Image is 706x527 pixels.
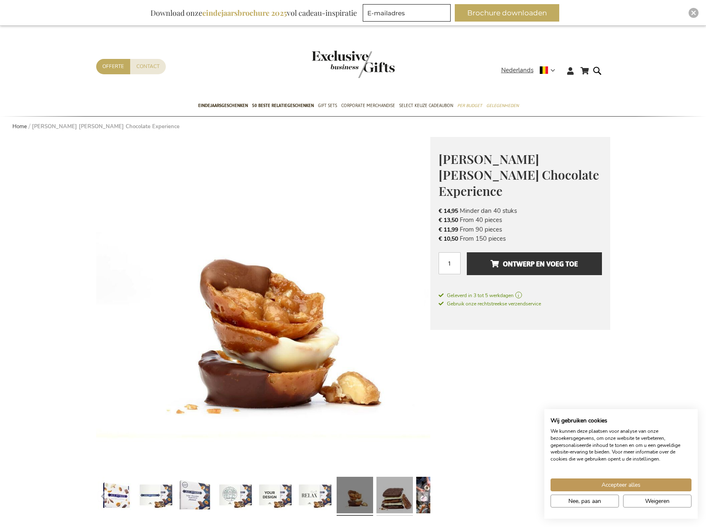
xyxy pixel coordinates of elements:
input: Aantal [439,252,461,274]
strong: [PERSON_NAME] [PERSON_NAME] Chocolate Experience [32,123,180,130]
span: € 13,50 [439,216,458,224]
div: Nederlands [501,66,560,75]
a: Amandelflorentines [337,473,373,519]
a: Jules Destrooper Jules' Finest [416,473,453,519]
h2: Wij gebruiken cookies [551,417,691,425]
span: € 11,99 [439,226,458,234]
span: 50 beste relatiegeschenken [252,101,314,110]
a: Jules Destrooper Jules' Chocolate Experience [177,473,214,519]
button: Accepteer alle cookies [551,478,691,491]
b: eindejaarsbrochure 2025 [202,8,287,18]
img: Exclusive Business gifts logo [312,51,395,78]
button: Alle cookies weigeren [623,495,691,507]
a: Jules Destrooper Jules' Chocolate Experience [257,473,294,519]
form: marketing offers and promotions [363,4,453,24]
a: Geleverd in 3 tot 5 werkdagen [439,292,602,299]
img: Amandelflorentines [96,137,430,471]
button: Brochure downloaden [455,4,559,22]
img: Close [691,10,696,15]
a: Jules Destrooper Jules' Chocolate Experience [376,473,413,519]
a: Jules Destrooper Jules' Chocolate Experience [98,473,134,519]
span: Ontwerp en voeg toe [490,257,578,271]
a: Jules Destrooper Jules' Chocolate Experience [217,473,254,519]
span: Eindejaarsgeschenken [198,101,248,110]
span: Gebruik onze rechtstreekse verzendservice [439,300,541,307]
span: Select Keuze Cadeaubon [399,101,453,110]
li: From 90 pieces [439,225,602,234]
span: Gift Sets [318,101,337,110]
a: store logo [312,51,353,78]
li: From 150 pieces [439,234,602,243]
span: Corporate Merchandise [341,101,395,110]
span: Per Budget [457,101,482,110]
input: E-mailadres [363,4,451,22]
span: Accepteer alles [602,481,640,489]
a: Jules Destrooper Jules' Chocolate Experience [138,473,174,519]
div: Download onze vol cadeau-inspiratie [147,4,361,22]
li: From 40 pieces [439,215,602,224]
span: Nee, pas aan [568,497,601,505]
span: Nederlands [501,66,534,75]
p: We kunnen deze plaatsen voor analyse van onze bezoekersgegevens, om onze website te verbeteren, g... [551,428,691,463]
a: Home [12,123,27,130]
a: Contact [130,59,166,74]
span: Gelegenheden [486,101,519,110]
span: Weigeren [645,497,670,505]
span: € 14,95 [439,207,458,215]
button: Ontwerp en voeg toe [467,252,602,275]
span: € 10,50 [439,235,458,243]
a: Offerte [96,59,130,74]
button: Pas cookie voorkeuren aan [551,495,619,507]
a: Gebruik onze rechtstreekse verzendservice [439,299,541,307]
li: Minder dan 40 stuks [439,206,602,215]
span: [PERSON_NAME] [PERSON_NAME] Chocolate Experience [439,151,599,199]
a: Jules Destrooper Jules' Chocolate Experience [297,473,333,519]
div: Close [689,8,699,18]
